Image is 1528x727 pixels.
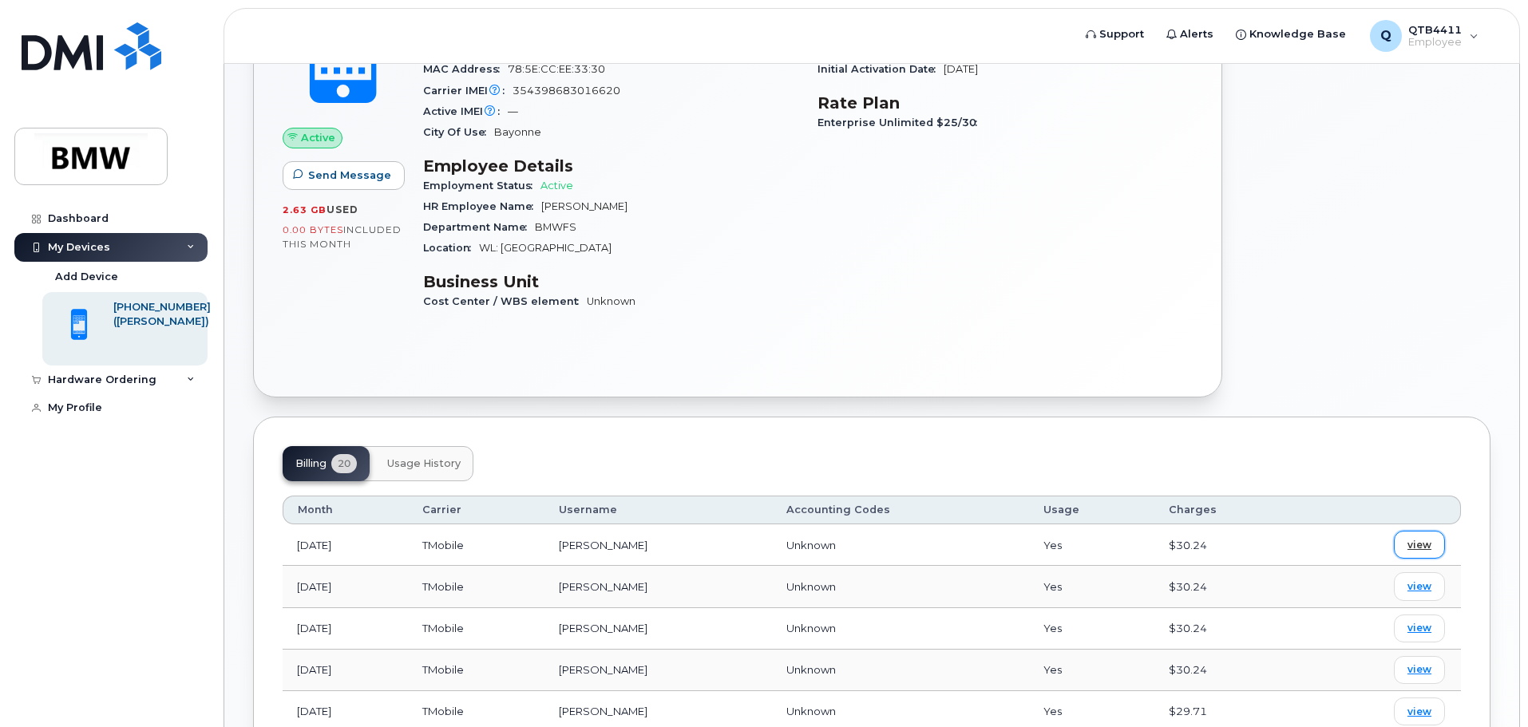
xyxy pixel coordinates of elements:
[494,126,541,138] span: Bayonne
[283,496,408,524] th: Month
[301,130,335,145] span: Active
[283,204,327,215] span: 2.63 GB
[1029,496,1154,524] th: Usage
[1394,531,1445,559] a: view
[408,496,544,524] th: Carrier
[423,180,540,192] span: Employment Status
[944,63,978,75] span: [DATE]
[508,105,518,117] span: —
[817,63,944,75] span: Initial Activation Date
[1407,662,1431,677] span: view
[423,272,798,291] h3: Business Unit
[423,63,508,75] span: MAC Address
[423,295,587,307] span: Cost Center / WBS element
[544,566,772,607] td: [PERSON_NAME]
[1155,18,1225,50] a: Alerts
[1407,538,1431,552] span: view
[327,203,358,215] span: used
[283,524,408,566] td: [DATE]
[786,663,836,676] span: Unknown
[1180,26,1213,42] span: Alerts
[1394,656,1445,684] a: view
[1154,496,1303,524] th: Charges
[1407,705,1431,719] span: view
[283,566,408,607] td: [DATE]
[786,622,836,634] span: Unknown
[1408,36,1462,49] span: Employee
[308,168,391,183] span: Send Message
[1029,608,1154,650] td: Yes
[1380,26,1391,45] span: Q
[1407,579,1431,594] span: view
[786,539,836,551] span: Unknown
[283,650,408,691] td: [DATE]
[1459,658,1516,715] iframe: Messenger Launcher
[1169,704,1289,719] div: $29.71
[1225,18,1357,50] a: Knowledge Base
[1029,524,1154,566] td: Yes
[423,126,494,138] span: City Of Use
[1407,621,1431,635] span: view
[283,161,405,190] button: Send Message
[283,224,343,235] span: 0.00 Bytes
[423,221,535,233] span: Department Name
[1394,697,1445,725] a: view
[408,608,544,650] td: TMobile
[1075,18,1155,50] a: Support
[544,496,772,524] th: Username
[1169,579,1289,595] div: $30.24
[423,85,513,97] span: Carrier IMEI
[387,457,461,470] span: Usage History
[544,650,772,691] td: [PERSON_NAME]
[1394,572,1445,600] a: view
[423,200,541,212] span: HR Employee Name
[817,117,985,128] span: Enterprise Unlimited $25/30
[541,200,627,212] span: [PERSON_NAME]
[1029,566,1154,607] td: Yes
[1394,614,1445,642] a: view
[544,524,772,566] td: [PERSON_NAME]
[544,608,772,650] td: [PERSON_NAME]
[423,156,798,176] h3: Employee Details
[772,496,1029,524] th: Accounting Codes
[1169,621,1289,636] div: $30.24
[408,566,544,607] td: TMobile
[513,85,620,97] span: 354398683016620
[786,705,836,717] span: Unknown
[479,242,612,254] span: WL: [GEOGRAPHIC_DATA]
[1029,650,1154,691] td: Yes
[408,650,544,691] td: TMobile
[423,105,508,117] span: Active IMEI
[423,242,479,254] span: Location
[1249,26,1346,42] span: Knowledge Base
[1099,26,1144,42] span: Support
[1408,23,1462,36] span: QTB4411
[508,63,605,75] span: 78:5E:CC:EE:33:30
[1169,538,1289,553] div: $30.24
[540,180,573,192] span: Active
[587,295,635,307] span: Unknown
[535,221,576,233] span: BMWFS
[817,93,1193,113] h3: Rate Plan
[1359,20,1490,52] div: QTB4411
[1169,662,1289,678] div: $30.24
[283,608,408,650] td: [DATE]
[408,524,544,566] td: TMobile
[786,580,836,593] span: Unknown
